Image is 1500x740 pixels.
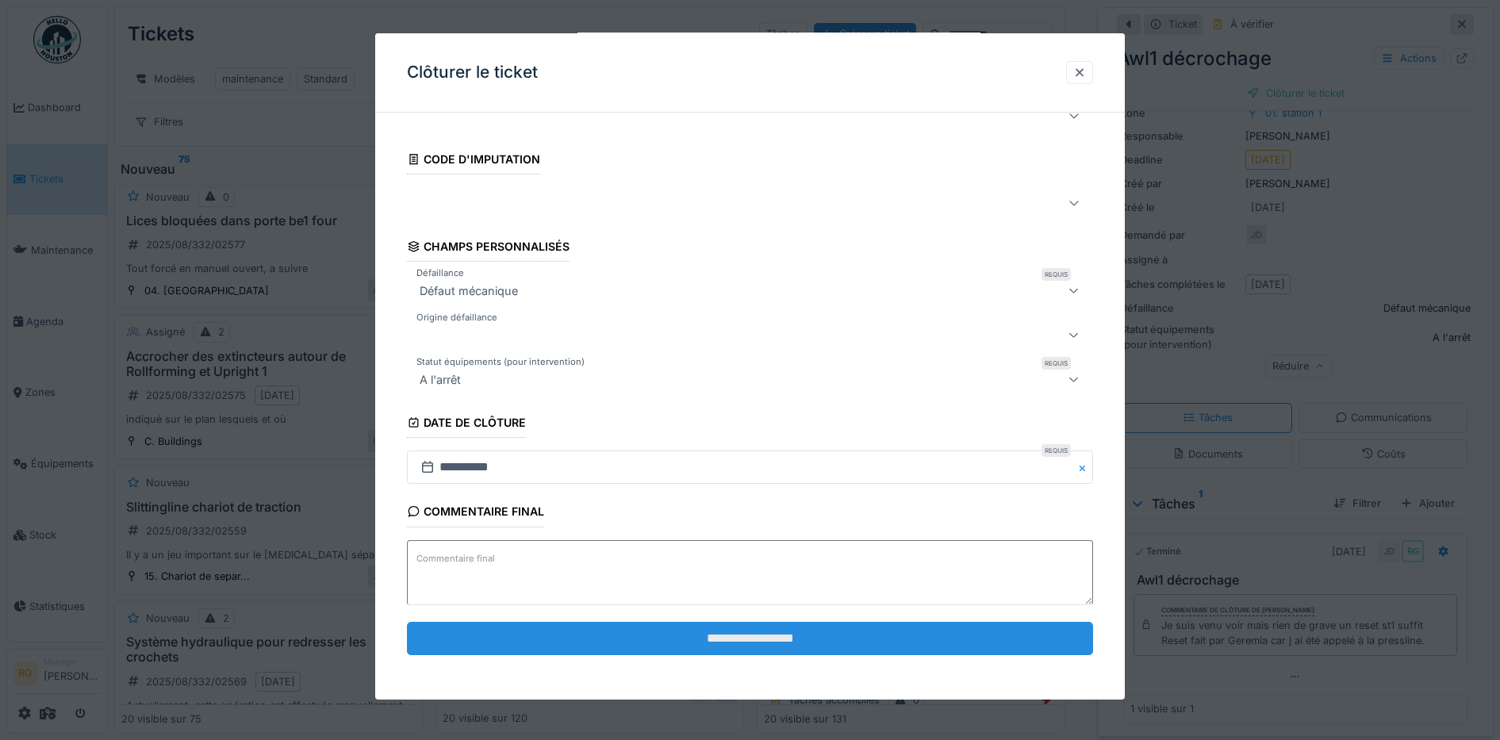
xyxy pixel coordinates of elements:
div: Date de clôture [407,411,527,438]
label: Défaillance [413,266,467,280]
button: Close [1076,451,1093,484]
label: Statut équipements (pour intervention) [413,355,588,369]
label: Commentaire final [413,549,498,569]
div: Requis [1042,268,1071,281]
div: Champs personnalisés [407,235,570,262]
div: Requis [1042,444,1071,457]
div: Défaut mécanique [413,281,524,300]
div: Code d'imputation [407,148,541,174]
label: Origine défaillance [413,311,501,324]
h3: Clôturer le ticket [407,63,538,82]
div: Commentaire final [407,500,545,527]
div: A l'arrêt [413,370,467,389]
div: Requis [1042,357,1071,370]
